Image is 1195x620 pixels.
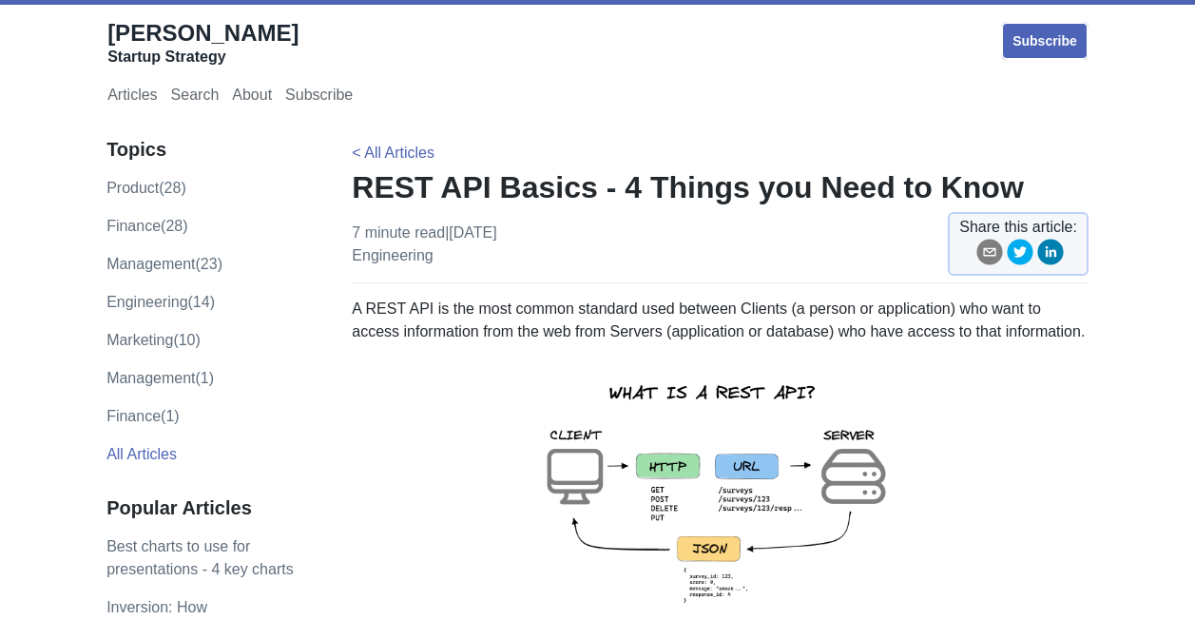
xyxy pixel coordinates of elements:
[1007,239,1033,272] button: twitter
[107,48,299,67] div: Startup Strategy
[106,138,312,162] h3: Topics
[106,496,312,520] h3: Popular Articles
[106,538,294,577] a: Best charts to use for presentations - 4 key charts
[107,19,299,67] a: [PERSON_NAME]Startup Strategy
[107,20,299,46] span: [PERSON_NAME]
[352,168,1089,206] h1: REST API Basics - 4 Things you Need to Know
[959,216,1077,239] span: Share this article:
[171,87,220,107] a: Search
[352,247,433,263] a: engineering
[106,294,215,310] a: engineering(14)
[1037,239,1064,272] button: linkedin
[1001,22,1089,60] a: Subscribe
[352,222,496,267] p: 7 minute read | [DATE]
[106,446,177,462] a: All Articles
[106,370,214,386] a: Management(1)
[106,332,201,348] a: marketing(10)
[106,180,186,196] a: product(28)
[285,87,353,107] a: Subscribe
[106,218,187,234] a: finance(28)
[106,408,179,424] a: Finance(1)
[352,298,1089,343] p: A REST API is the most common standard used between Clients (a person or application) who want to...
[106,256,222,272] a: management(23)
[976,239,1003,272] button: email
[107,87,157,107] a: Articles
[232,87,272,107] a: About
[352,145,434,161] a: < All Articles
